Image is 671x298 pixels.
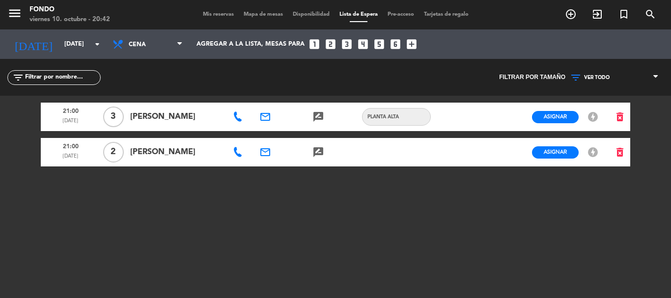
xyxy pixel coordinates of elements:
[544,113,567,120] span: Asignar
[130,110,222,123] span: [PERSON_NAME]
[405,38,418,51] i: add_box
[308,38,321,51] i: looks_one
[44,140,97,153] span: 21:00
[91,38,103,50] i: arrow_drop_down
[383,12,419,17] span: Pre-acceso
[565,8,577,20] i: add_circle_outline
[324,38,337,51] i: looks_two
[591,8,603,20] i: exit_to_app
[614,111,626,123] i: delete_forever
[259,111,271,123] i: email
[288,12,335,17] span: Disponibilidad
[44,105,97,117] span: 21:00
[335,12,383,17] span: Lista de Espera
[614,146,626,158] i: delete_forever
[103,107,124,127] span: 3
[618,8,630,20] i: turned_in_not
[259,146,271,158] i: email
[12,72,24,83] i: filter_list
[44,117,97,130] span: [DATE]
[532,146,579,159] button: Asignar
[644,8,656,20] i: search
[340,38,353,51] i: looks_3
[357,38,369,51] i: looks_4
[129,35,175,54] span: Cena
[584,146,602,159] button: offline_bolt
[532,111,579,123] button: Asignar
[363,113,404,121] span: PLANTA ALTA
[130,146,222,159] span: [PERSON_NAME]
[29,15,110,25] div: viernes 10. octubre - 20:42
[587,146,599,158] i: offline_bolt
[24,72,100,83] input: Filtrar por nombre...
[610,108,630,126] button: delete_forever
[196,41,305,48] span: Agregar a la lista, mesas para
[239,12,288,17] span: Mapa de mesas
[312,146,324,158] i: rate_review
[499,73,565,82] span: Filtrar por tamaño
[312,111,324,123] i: rate_review
[544,148,567,156] span: Asignar
[389,38,402,51] i: looks_6
[7,33,59,55] i: [DATE]
[7,6,22,21] i: menu
[198,12,239,17] span: Mis reservas
[7,6,22,24] button: menu
[44,152,97,165] span: [DATE]
[103,142,124,163] span: 2
[373,38,386,51] i: looks_5
[584,110,602,123] button: offline_bolt
[610,144,630,161] button: delete_forever
[584,75,610,81] span: VER TODO
[29,5,110,15] div: Fondo
[419,12,474,17] span: Tarjetas de regalo
[587,111,599,123] i: offline_bolt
